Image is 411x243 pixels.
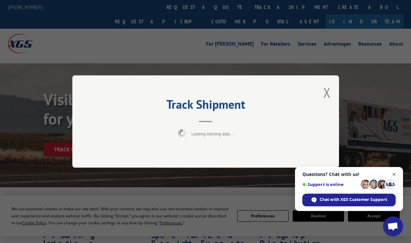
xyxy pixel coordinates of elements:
[302,194,396,206] div: Chat with XGS Customer Support
[178,129,186,137] img: xgs-loading
[302,172,396,177] span: Questions? Chat with us!
[390,170,398,179] span: Close chat
[320,197,387,203] span: Chat with XGS Customer Support
[106,100,306,112] h2: Track Shipment
[383,216,403,236] div: Open chat
[323,84,331,101] button: Close modal
[191,131,233,137] span: Loading tracking data...
[302,182,358,187] span: Support is online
